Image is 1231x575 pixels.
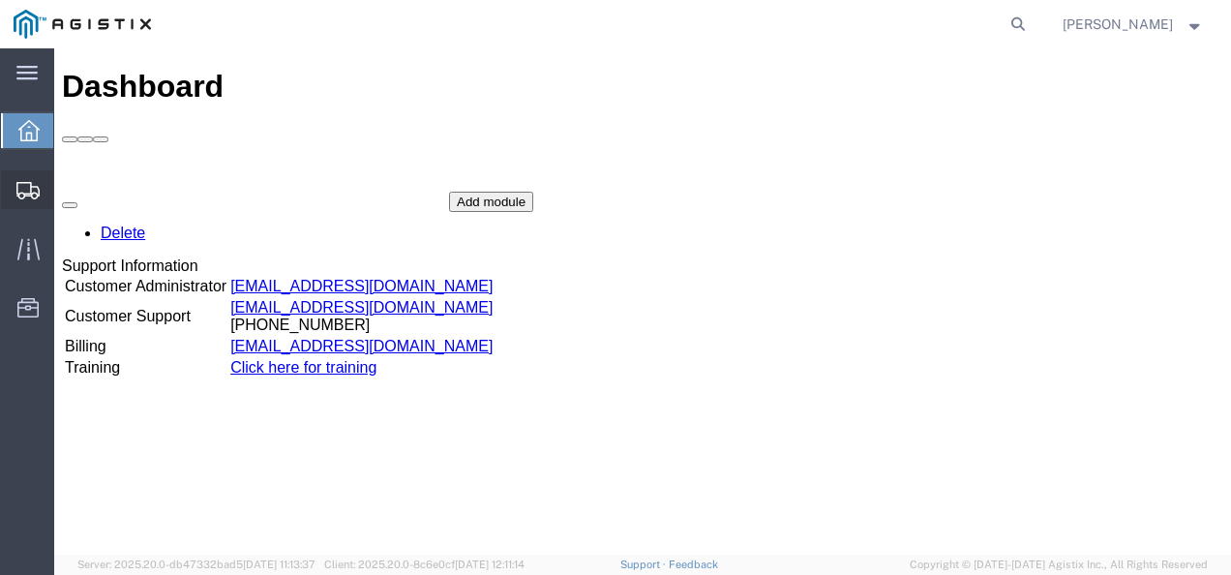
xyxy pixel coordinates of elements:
[176,251,438,267] a: [EMAIL_ADDRESS][DOMAIN_NAME]
[176,289,438,306] a: [EMAIL_ADDRESS][DOMAIN_NAME]
[176,311,322,327] a: Click here for training
[10,288,173,308] td: Billing
[77,559,315,570] span: Server: 2025.20.0-db47332bad5
[1063,14,1173,35] span: Nathan Seeley
[395,143,479,164] button: Add module
[455,559,525,570] span: [DATE] 12:11:14
[324,559,525,570] span: Client: 2025.20.0-8c6e0cf
[10,310,173,329] td: Training
[176,229,438,246] a: [EMAIL_ADDRESS][DOMAIN_NAME]
[910,557,1208,573] span: Copyright © [DATE]-[DATE] Agistix Inc., All Rights Reserved
[1062,13,1205,36] button: [PERSON_NAME]
[669,559,718,570] a: Feedback
[175,250,439,287] td: [PHONE_NUMBER]
[620,559,669,570] a: Support
[54,48,1231,555] iframe: FS Legacy Container
[243,559,315,570] span: [DATE] 11:13:37
[14,10,151,39] img: logo
[10,250,173,287] td: Customer Support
